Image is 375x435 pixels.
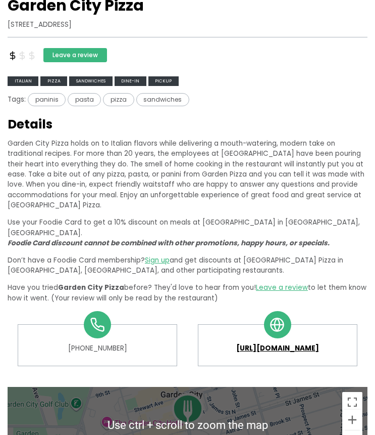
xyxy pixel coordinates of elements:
a: pizza [40,76,69,85]
span: sandwiches [69,76,112,86]
button: Toggle fullscreen view [342,392,362,412]
a: [PHONE_NUMBER] [25,343,170,354]
span: Pickup [148,76,179,86]
p: Use your Foodie Card to get a 10% discount on meals at [GEOGRAPHIC_DATA] in [GEOGRAPHIC_DATA], [G... [8,217,367,248]
a: pasta [68,95,103,104]
h2: Details [8,117,367,132]
div: Tags: [8,93,367,110]
a: italian [8,76,40,85]
span: Dine-in [115,76,146,86]
span: italian [8,76,38,86]
span: Garden City Pizza [58,283,124,292]
span: pizza [40,76,67,86]
span: sandwiches [136,93,189,106]
p: Don’t have a Foodie Card membership? and get discounts at [GEOGRAPHIC_DATA] Pizza in [GEOGRAPHIC_... [8,255,367,276]
a: pizza [103,95,136,104]
a: Pickup [148,76,179,85]
a: Dine-in [115,76,148,85]
a: sandwiches [69,76,114,85]
a: paninis [26,95,68,104]
a: [URL][DOMAIN_NAME] [205,343,350,354]
a: Leave a review [256,283,308,292]
span: pasta [68,93,101,106]
i: Foodie Card discount cannot be combined with other promotions, happy hours, or specials. [8,238,330,248]
address: [STREET_ADDRESS] [8,20,72,30]
p: Have you tried before? They'd love to hear from you! to let them know how it went. (Your review w... [8,283,367,303]
span: paninis [28,93,66,106]
p: Garden City Pizza holds on to Italian flavors while delivering a mouth-watering, modern take on t... [8,139,367,211]
a: Sign up [145,255,170,265]
a: Leave a review [43,48,107,62]
button: Zoom in [342,410,362,430]
a: sandwiches [136,95,189,104]
span: pizza [103,93,134,106]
